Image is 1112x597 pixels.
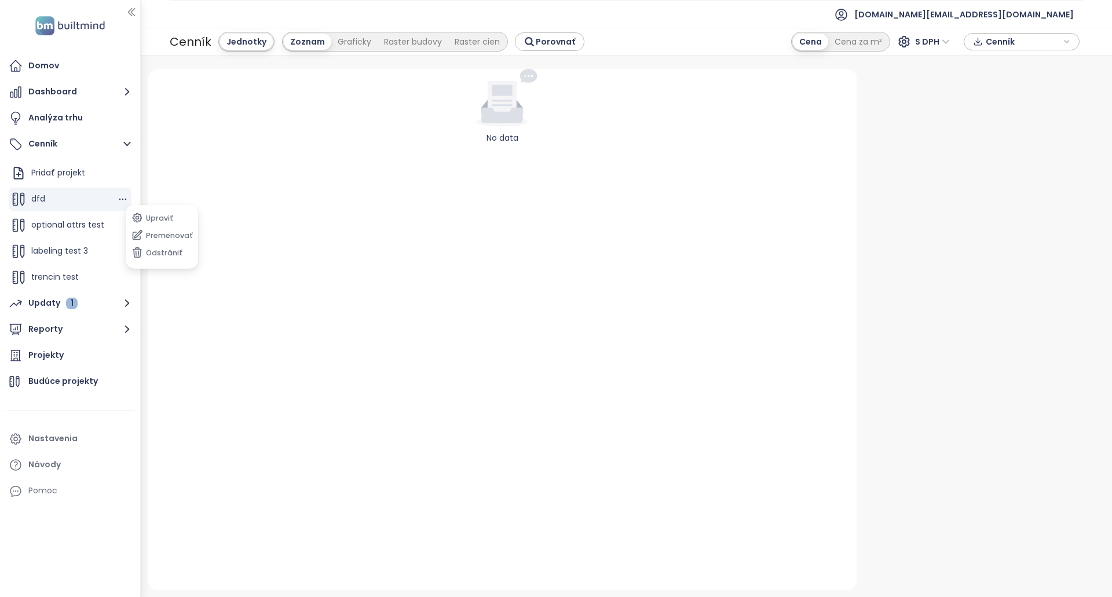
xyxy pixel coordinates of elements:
[515,32,584,51] button: Porovnať
[9,214,131,237] div: optional attrs test
[6,80,134,104] button: Dashboard
[28,111,83,125] div: Analýza trhu
[28,457,61,472] div: Návody
[9,266,131,289] div: trencin test
[6,370,134,393] a: Budúce projekty
[28,484,57,498] div: Pomoc
[220,34,273,50] div: Jednotky
[378,34,448,50] div: Raster budovy
[9,162,131,185] div: Pridať projekt
[28,374,98,389] div: Budúce projekty
[66,298,78,309] div: 1
[9,240,131,263] div: labeling test 3
[6,107,134,130] a: Analýza trhu
[28,58,59,73] div: Domov
[793,34,828,50] div: Cena
[6,54,134,78] a: Domov
[6,344,134,367] a: Projekty
[31,245,88,257] span: labeling test 3
[6,427,134,451] a: Nastavenia
[31,219,104,230] span: optional attrs test
[536,35,575,48] span: Porovnať
[9,188,131,211] div: dfd
[31,193,45,204] span: dfd
[6,479,134,503] div: Pomoc
[170,31,211,52] div: Cenník
[28,348,64,362] div: Projekty
[153,131,852,144] div: No data
[331,34,378,50] div: Graficky
[28,296,78,310] div: Updaty
[6,133,134,156] button: Cenník
[6,292,134,315] button: Updaty 1
[448,34,506,50] div: Raster cien
[28,431,78,446] div: Nastavenia
[854,1,1074,28] span: [DOMAIN_NAME][EMAIL_ADDRESS][DOMAIN_NAME]
[986,33,1060,50] span: Cenník
[129,246,195,260] button: Odstrániť
[31,166,85,180] div: Pridať projekt
[6,318,134,341] button: Reporty
[915,33,950,50] span: S DPH
[31,271,79,283] span: trencin test
[6,453,134,477] a: Návody
[129,228,195,243] button: Premenovať
[129,211,195,225] button: Upraviť
[284,34,331,50] div: Zoznam
[32,14,108,38] img: logo
[828,34,888,50] div: Cena za m²
[970,33,1073,50] div: button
